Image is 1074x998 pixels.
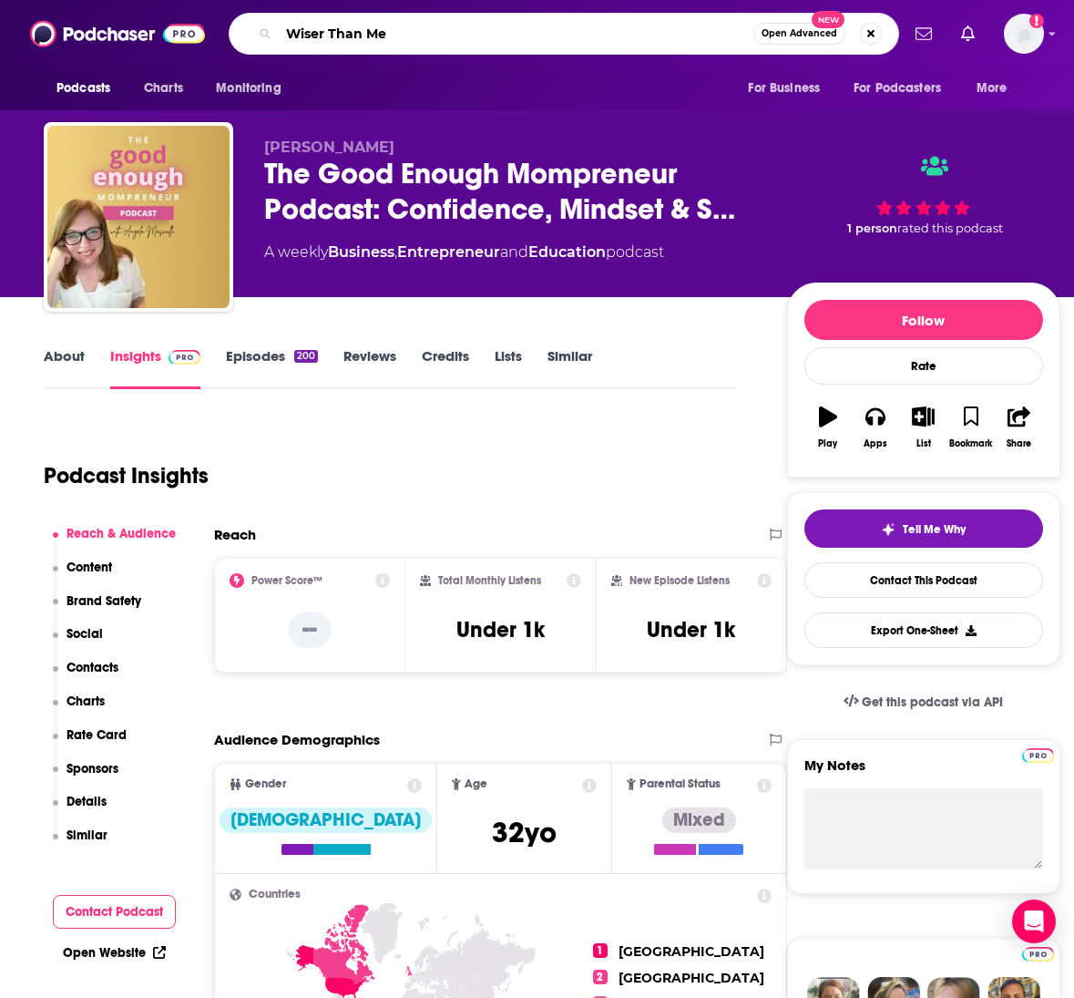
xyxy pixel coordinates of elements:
button: open menu [44,71,134,106]
a: About [44,347,85,389]
span: Charts [144,76,183,101]
p: Details [66,794,107,809]
div: Rate [804,347,1043,385]
span: Podcasts [56,76,110,101]
h2: Power Score™ [251,574,322,587]
a: Reviews [343,347,396,389]
p: Similar [66,828,107,843]
button: Export One-Sheet [804,612,1043,648]
div: List [916,438,931,449]
p: Rate Card [66,727,127,743]
h1: Podcast Insights [44,462,209,489]
span: rated this podcast [897,221,1003,235]
button: Open AdvancedNew [753,23,845,45]
span: 32 yo [492,815,557,850]
img: Podchaser Pro [1022,947,1054,962]
button: Show profile menu [1004,14,1044,54]
button: Apps [852,395,899,460]
div: Search podcasts, credits, & more... [229,13,899,55]
svg: Add a profile image [1029,14,1044,28]
img: tell me why sparkle [881,522,895,537]
a: Contact This Podcast [804,562,1043,598]
a: Similar [547,347,592,389]
span: New [812,11,844,28]
button: open menu [203,71,304,106]
a: Pro website [1022,944,1054,962]
span: Gender [245,778,286,790]
div: Mixed [662,808,736,833]
button: open menu [964,71,1030,106]
input: Search podcasts, credits, & more... [279,19,753,48]
p: Reach & Audience [66,526,176,541]
h3: Under 1k [456,616,545,643]
a: Show notifications dropdown [954,18,982,49]
img: The Good Enough Mompreneur Podcast: Confidence, Mindset & Success for Mom Entrepreneurs [47,126,230,308]
p: Contacts [66,660,118,675]
span: Get this podcast via API [862,694,1003,710]
span: Parental Status [639,778,721,790]
img: User Profile [1004,14,1044,54]
button: Play [804,395,852,460]
span: 2 [593,970,608,984]
button: Details [53,794,107,828]
button: Similar [53,828,108,861]
div: A weekly podcast [264,242,664,263]
a: Entrepreneur [397,243,500,261]
h2: New Episode Listens [629,574,730,587]
h2: Reach [214,526,256,543]
span: Age [465,778,487,790]
p: Social [66,626,103,642]
div: Apps [864,438,887,449]
p: Charts [66,694,105,709]
span: For Podcasters [854,76,941,101]
span: [GEOGRAPHIC_DATA] [619,970,764,986]
img: Podchaser Pro [1022,748,1054,763]
a: Pro website [1022,746,1054,763]
a: Show notifications dropdown [908,18,939,49]
a: Charts [132,71,194,106]
button: Contacts [53,660,119,694]
a: Credits [422,347,469,389]
a: Lists [495,347,522,389]
div: 200 [294,350,318,363]
img: Podchaser Pro [169,350,200,365]
h3: Under 1k [647,616,735,643]
a: Open Website [63,945,166,961]
button: Share [995,395,1042,460]
button: Follow [804,300,1043,340]
span: Monitoring [216,76,281,101]
button: tell me why sparkleTell Me Why [804,509,1043,548]
a: InsightsPodchaser Pro [110,347,200,389]
button: Content [53,560,113,593]
a: Get this podcast via API [829,680,1018,725]
h2: Audience Demographics [214,731,380,748]
span: Logged in as gracemyron [1004,14,1044,54]
div: Bookmark [949,438,992,449]
button: Reach & Audience [53,526,177,560]
span: and [500,243,528,261]
button: Contact Podcast [53,895,177,929]
span: [GEOGRAPHIC_DATA] [619,943,764,960]
div: Share [1007,438,1031,449]
div: 1 personrated this podcast [787,139,1060,252]
span: Countries [249,889,301,900]
label: My Notes [804,756,1043,788]
a: Education [528,243,606,261]
span: For Business [748,76,820,101]
button: List [899,395,946,460]
button: Social [53,626,104,660]
p: Brand Safety [66,593,141,609]
span: , [394,243,397,261]
img: Podchaser - Follow, Share and Rate Podcasts [30,16,205,51]
button: open menu [735,71,843,106]
span: 1 [593,943,608,958]
p: -- [288,612,332,648]
span: Tell Me Why [903,522,966,537]
button: Rate Card [53,727,128,761]
a: Episodes200 [226,347,318,389]
span: 1 person [847,221,897,235]
span: [PERSON_NAME] [264,139,394,156]
h2: Total Monthly Listens [438,574,541,587]
span: Open Advanced [762,29,837,38]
